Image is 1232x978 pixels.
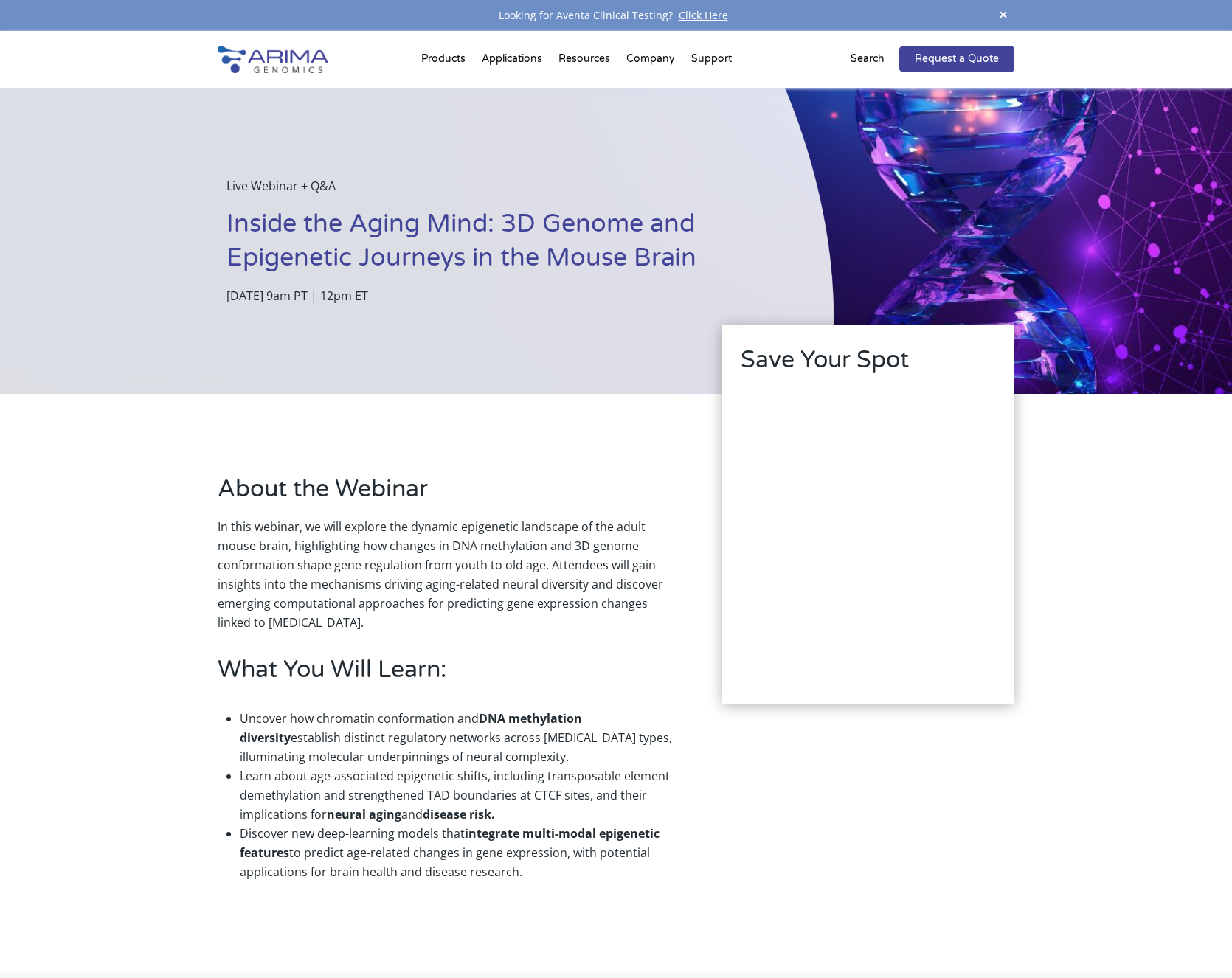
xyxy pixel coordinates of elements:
strong: neural aging [327,806,401,822]
h2: About the Webinar [218,473,678,517]
iframe: Form 1 [741,388,996,686]
h2: What You Will Learn: [218,653,678,698]
img: Arima-Genomics-logo [218,46,328,73]
p: Search [851,49,885,69]
a: Click Here [673,8,734,22]
a: Request a Quote [899,46,1014,72]
p: In this webinar, we will explore the dynamic epigenetic landscape of the adult mouse brain, highl... [218,517,678,632]
strong: disease risk. [423,806,495,822]
h2: Save Your Spot [741,344,996,388]
li: Discover new deep-learning models that to predict age-related changes in gene expression, with po... [240,824,678,881]
li: Uncover how chromatin conformation and establish distinct regulatory networks across [MEDICAL_DAT... [240,709,678,766]
h1: Inside the Aging Mind: 3D Genome and Epigenetic Journeys in the Mouse Brain [226,207,759,286]
p: [DATE] 9am PT | 12pm ET [226,286,759,305]
li: Learn about age-associated epigenetic shifts, including transposable element demethylation and st... [240,766,678,824]
p: Live Webinar + Q&A [226,176,759,207]
div: Looking for Aventa Clinical Testing? [218,6,1014,25]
